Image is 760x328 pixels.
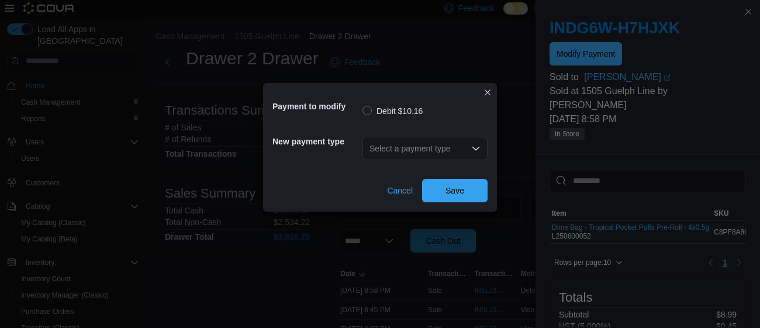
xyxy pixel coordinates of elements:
h5: Payment to modify [272,95,360,118]
h5: New payment type [272,130,360,153]
button: Cancel [382,179,417,202]
span: Cancel [387,185,413,196]
span: Save [445,185,464,196]
input: Accessible screen reader label [369,141,371,156]
button: Open list of options [471,144,481,153]
button: Save [422,179,488,202]
label: Debit $10.16 [362,104,423,118]
button: Closes this modal window [481,85,495,99]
